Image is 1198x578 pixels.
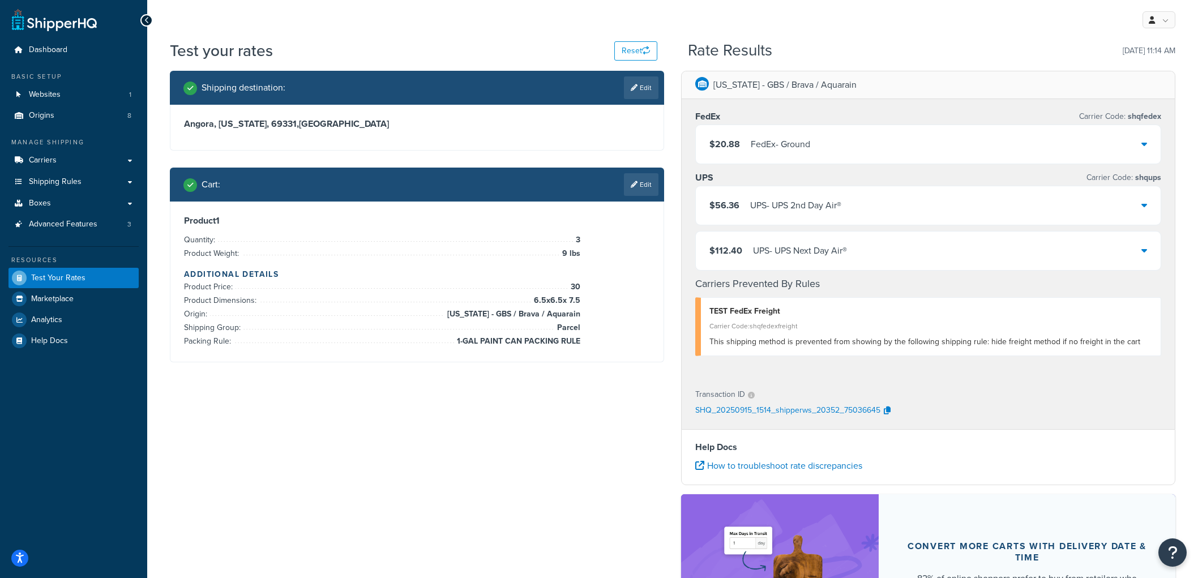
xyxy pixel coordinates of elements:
a: Test Your Rates [8,268,139,288]
button: Reset [614,41,657,61]
span: Advanced Features [29,220,97,229]
a: Carriers [8,150,139,171]
span: 3 [127,220,131,229]
span: shqfedex [1126,110,1161,122]
span: Shipping Group: [184,322,243,333]
li: Advanced Features [8,214,139,235]
span: 9 lbs [559,247,580,260]
h3: Product 1 [184,215,650,226]
h4: Carriers Prevented By Rules [695,276,1161,292]
p: Carrier Code: [1086,170,1161,186]
a: Analytics [8,310,139,330]
span: Test Your Rates [31,273,85,283]
div: UPS - UPS Next Day Air® [753,243,847,259]
span: Carriers [29,156,57,165]
span: Origins [29,111,54,121]
span: Quantity: [184,234,218,246]
span: $56.36 [709,199,739,212]
h4: Help Docs [695,440,1161,454]
li: Origins [8,105,139,126]
span: Origin: [184,308,210,320]
h3: Angora, [US_STATE], 69331 , [GEOGRAPHIC_DATA] [184,118,650,130]
div: FedEx - Ground [751,136,810,152]
span: Shipping Rules [29,177,82,187]
span: Analytics [31,315,62,325]
p: Carrier Code: [1079,109,1161,125]
h3: FedEx [695,111,720,122]
div: Carrier Code: shqfedexfreight [709,318,1152,334]
span: Help Docs [31,336,68,346]
span: 3 [573,233,580,247]
span: 6.5 x 6.5 x 7.5 [531,294,580,307]
span: $112.40 [709,244,742,257]
h2: Cart : [202,179,220,190]
span: Product Price: [184,281,236,293]
a: Marketplace [8,289,139,309]
span: 8 [127,111,131,121]
a: Websites1 [8,84,139,105]
span: Packing Rule: [184,335,234,347]
span: Marketplace [31,294,74,304]
p: [DATE] 11:14 AM [1123,43,1175,59]
div: TEST FedEx Freight [709,303,1152,319]
p: [US_STATE] - GBS / Brava / Aquarain [713,77,857,93]
a: Boxes [8,193,139,214]
div: Basic Setup [8,72,139,82]
span: Product Dimensions: [184,294,259,306]
a: Edit [624,76,658,99]
h4: Additional Details [184,268,650,280]
p: SHQ_20250915_1514_shipperws_20352_75036645 [695,403,880,419]
div: Manage Shipping [8,138,139,147]
span: 1-GAL PAINT CAN PACKING RULE [454,335,580,348]
a: Help Docs [8,331,139,351]
div: Convert more carts with delivery date & time [906,541,1148,563]
span: $20.88 [709,138,740,151]
span: Boxes [29,199,51,208]
span: shqups [1133,172,1161,183]
a: Origins8 [8,105,139,126]
button: Open Resource Center [1158,538,1187,567]
span: 30 [568,280,580,294]
a: Edit [624,173,658,196]
span: This shipping method is prevented from showing by the following shipping rule: hide freight metho... [709,336,1140,348]
li: Websites [8,84,139,105]
h1: Test your rates [170,40,273,62]
a: How to troubleshoot rate discrepancies [695,459,862,472]
div: Resources [8,255,139,265]
a: Advanced Features3 [8,214,139,235]
span: 1 [129,90,131,100]
span: Parcel [554,321,580,335]
h3: UPS [695,172,713,183]
h2: Rate Results [688,42,772,59]
span: Product Weight: [184,247,242,259]
a: Dashboard [8,40,139,61]
div: UPS - UPS 2nd Day Air® [750,198,841,213]
p: Transaction ID [695,387,745,403]
a: Shipping Rules [8,172,139,192]
h2: Shipping destination : [202,83,285,93]
span: [US_STATE] - GBS / Brava / Aquarain [444,307,580,321]
span: Dashboard [29,45,67,55]
span: Websites [29,90,61,100]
